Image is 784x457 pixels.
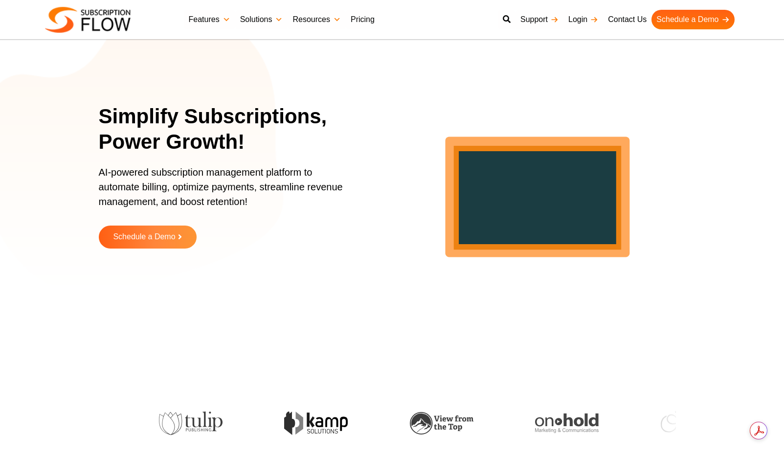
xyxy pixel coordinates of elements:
[184,10,235,29] a: Features
[651,10,734,29] a: Schedule a Demo
[603,10,651,29] a: Contact Us
[515,10,563,29] a: Support
[99,226,197,249] a: Schedule a Demo
[45,7,131,33] img: Subscriptionflow
[563,10,603,29] a: Login
[235,10,288,29] a: Solutions
[288,10,345,29] a: Resources
[346,10,380,29] a: Pricing
[157,411,220,435] img: tulip-publishing
[533,413,597,433] img: onhold-marketing
[282,411,346,434] img: kamp-solution
[407,412,471,435] img: view-from-the-top
[99,165,353,219] p: AI-powered subscription management platform to automate billing, optimize payments, streamline re...
[113,233,175,241] span: Schedule a Demo
[99,104,365,155] h1: Simplify Subscriptions, Power Growth!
